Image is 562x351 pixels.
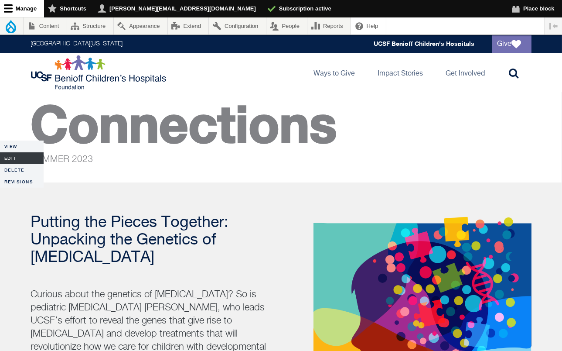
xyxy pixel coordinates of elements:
[168,17,209,34] a: Extend
[31,55,168,90] img: Logo for UCSF Benioff Children's Hospitals Foundation
[209,17,266,34] a: Configuration
[307,53,362,92] a: Ways to Give
[307,17,351,34] a: Reports
[374,40,475,48] a: UCSF Benioff Children's Hospitals
[67,17,113,34] a: Structure
[545,17,562,34] button: Vertical orientation
[266,17,307,34] a: People
[31,155,93,164] span: SUMMER 2023
[31,214,279,266] h2: Putting the Pieces Together: Unpacking the Genetics of [MEDICAL_DATA]
[31,41,123,47] a: [GEOGRAPHIC_DATA][US_STATE]
[371,53,430,92] a: Impact Stories
[31,114,531,169] p: Connections
[439,53,492,92] a: Get Involved
[24,17,67,34] a: Content
[114,17,167,34] a: Appearance
[492,35,531,53] a: Give
[351,17,386,34] a: Help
